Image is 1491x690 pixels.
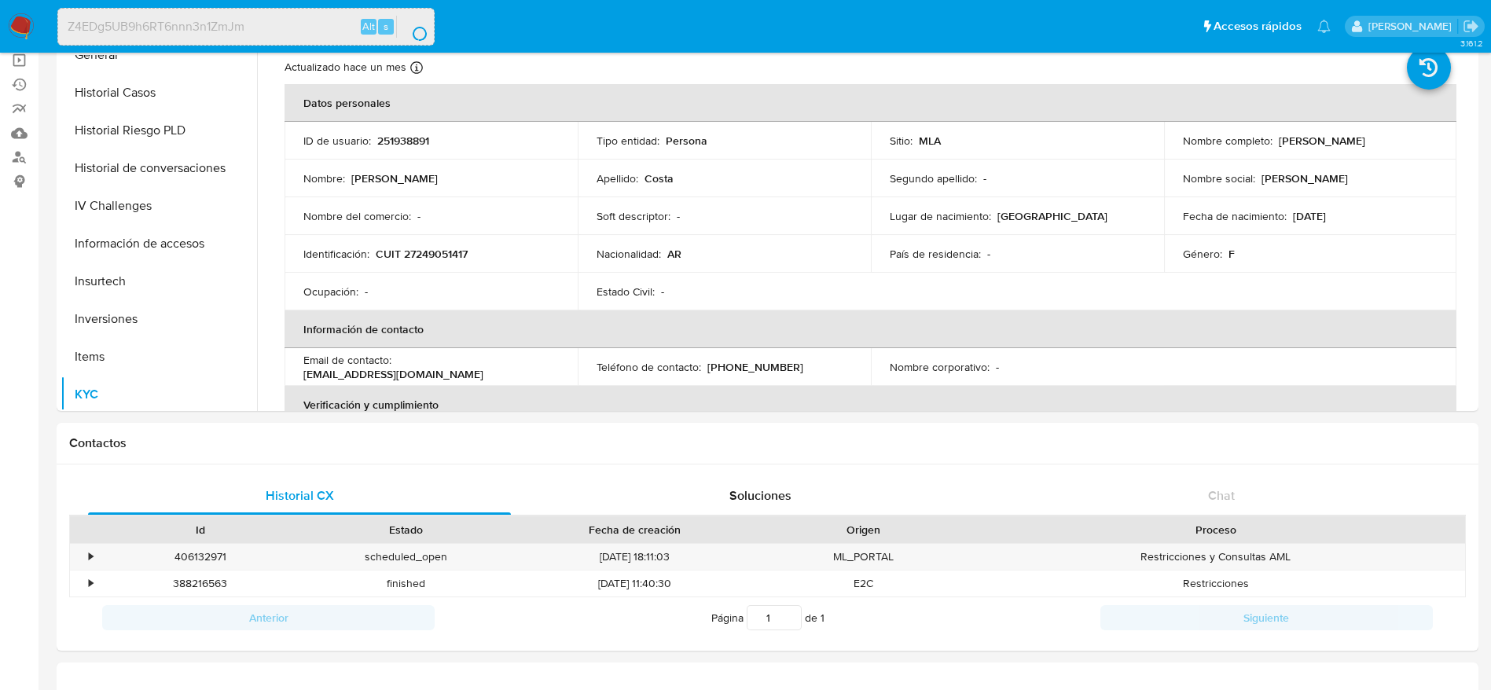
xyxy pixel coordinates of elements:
[285,60,406,75] p: Actualizado hace un mes
[97,571,303,596] div: 388216563
[1183,247,1222,261] p: Género :
[707,360,803,374] p: [PHONE_NUMBER]
[61,74,257,112] button: Historial Casos
[61,300,257,338] button: Inversiones
[645,171,674,185] p: Costa
[987,247,990,261] p: -
[102,605,435,630] button: Anterior
[61,36,257,74] button: General
[285,386,1456,424] th: Verificación y cumplimiento
[761,571,967,596] div: E2C
[997,209,1107,223] p: [GEOGRAPHIC_DATA]
[661,284,664,299] p: -
[384,19,388,34] span: s
[772,522,956,538] div: Origen
[1183,171,1255,185] p: Nombre social :
[1460,37,1483,50] span: 3.161.2
[417,209,420,223] p: -
[1317,20,1331,33] a: Notificaciones
[303,544,509,570] div: scheduled_open
[983,171,986,185] p: -
[89,576,93,591] div: •
[1261,171,1348,185] p: [PERSON_NAME]
[61,376,257,413] button: KYC
[1293,209,1326,223] p: [DATE]
[1279,134,1365,148] p: [PERSON_NAME]
[303,353,391,367] p: Email de contacto :
[377,134,429,148] p: 251938891
[69,435,1466,451] h1: Contactos
[1100,605,1433,630] button: Siguiente
[509,571,761,596] div: [DATE] 11:40:30
[314,522,498,538] div: Estado
[108,522,292,538] div: Id
[303,367,483,381] p: [EMAIL_ADDRESS][DOMAIN_NAME]
[303,171,345,185] p: Nombre :
[1183,134,1272,148] p: Nombre completo :
[285,84,1456,122] th: Datos personales
[303,284,358,299] p: Ocupación :
[890,209,991,223] p: Lugar de nacimiento :
[61,225,257,262] button: Información de accesos
[1368,19,1457,34] p: elaine.mcfarlane@mercadolibre.com
[677,209,680,223] p: -
[890,134,913,148] p: Sitio :
[266,486,334,505] span: Historial CX
[729,486,791,505] span: Soluciones
[890,247,981,261] p: País de residencia :
[1228,247,1235,261] p: F
[303,247,369,261] p: Identificación :
[61,187,257,225] button: IV Challenges
[1463,18,1479,35] a: Salir
[61,112,257,149] button: Historial Riesgo PLD
[597,284,655,299] p: Estado Civil :
[89,549,93,564] div: •
[996,360,999,374] p: -
[667,247,681,261] p: AR
[376,247,468,261] p: CUIT 27249051417
[58,17,434,37] input: Buscar usuario o caso...
[890,360,990,374] p: Nombre corporativo :
[303,134,371,148] p: ID de usuario :
[597,209,670,223] p: Soft descriptor :
[1214,18,1302,35] span: Accesos rápidos
[61,338,257,376] button: Items
[97,544,303,570] div: 406132971
[303,209,411,223] p: Nombre del comercio :
[396,16,428,38] button: search-icon
[303,571,509,596] div: finished
[365,284,368,299] p: -
[597,134,659,148] p: Tipo entidad :
[61,149,257,187] button: Historial de conversaciones
[711,605,824,630] span: Página de
[597,360,701,374] p: Teléfono de contacto :
[967,571,1465,596] div: Restricciones
[761,544,967,570] div: ML_PORTAL
[520,522,750,538] div: Fecha de creación
[509,544,761,570] div: [DATE] 18:11:03
[597,171,638,185] p: Apellido :
[919,134,941,148] p: MLA
[821,610,824,626] span: 1
[285,310,1456,348] th: Información de contacto
[978,522,1454,538] div: Proceso
[61,262,257,300] button: Insurtech
[890,171,977,185] p: Segundo apellido :
[597,247,661,261] p: Nacionalidad :
[967,544,1465,570] div: Restricciones y Consultas AML
[362,19,375,34] span: Alt
[1208,486,1235,505] span: Chat
[351,171,438,185] p: [PERSON_NAME]
[1183,209,1287,223] p: Fecha de nacimiento :
[666,134,707,148] p: Persona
